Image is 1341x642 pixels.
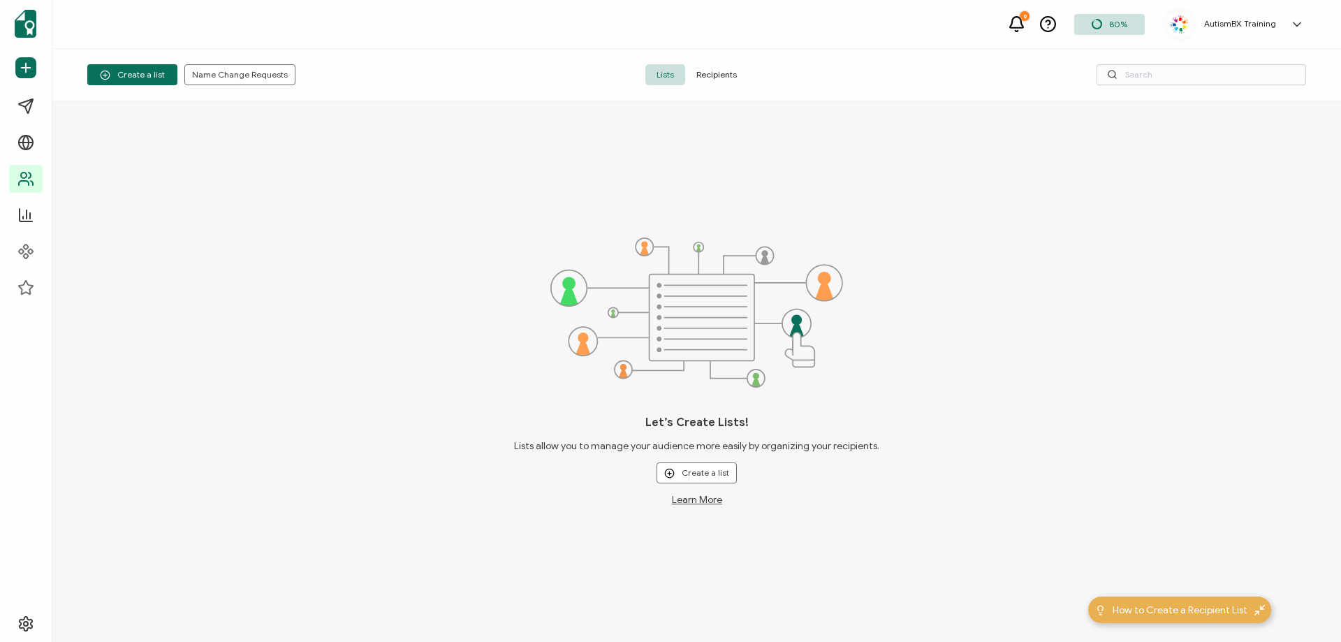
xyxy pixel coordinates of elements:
span: Lists allow you to manage your audience more easily by organizing your recipients. [496,440,898,452]
iframe: Chat Widget [1271,575,1341,642]
h5: AutismBX Training [1204,19,1276,29]
img: sertifier-logomark-colored.svg [15,10,36,38]
button: Name Change Requests [184,64,295,85]
span: Name Change Requests [192,71,288,79]
img: lists.svg [550,238,843,388]
span: Recipients [685,64,748,85]
span: Create a list [100,70,165,80]
span: 80% [1109,19,1127,29]
input: Search [1097,64,1306,85]
img: minimize-icon.svg [1254,605,1265,615]
span: Lists [645,64,685,85]
div: 9 [1020,11,1029,21]
span: Create a list [664,468,729,479]
span: How to Create a Recipient List [1113,603,1247,618]
button: Create a list [87,64,177,85]
a: Learn More [672,494,722,506]
h1: Let’s Create Lists! [645,416,749,430]
button: Create a list [657,462,737,483]
img: 55acd4ea-2246-4d5a-820f-7ee15f166b00.jpg [1169,14,1190,35]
